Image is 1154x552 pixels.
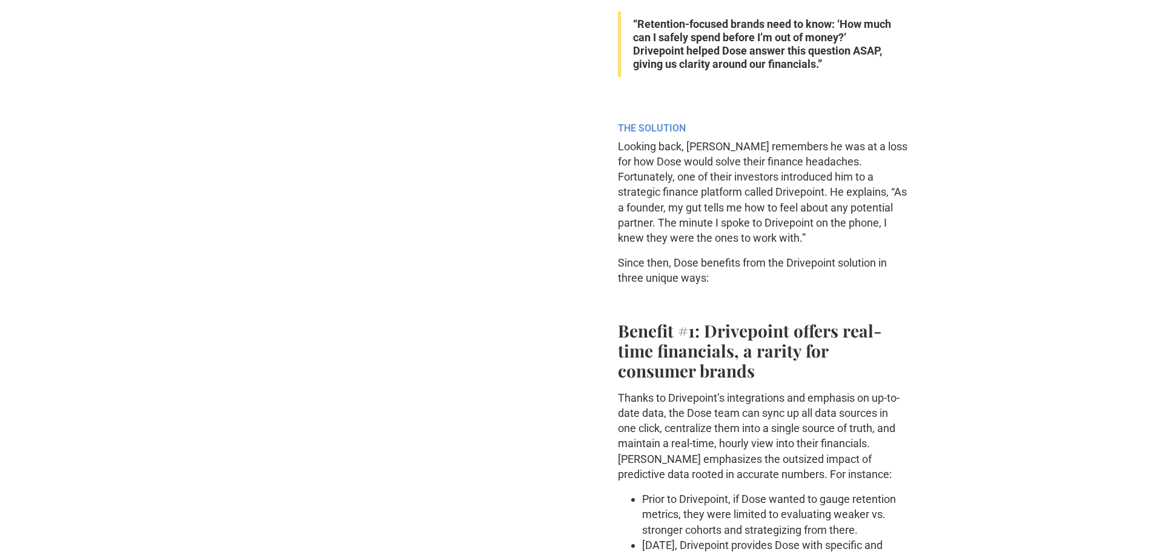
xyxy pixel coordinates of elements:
strong: “Retention-focused brands need to know: ‘How much can I safely spend before I’m out of money?’ Dr... [633,18,891,70]
strong: Benefit #1: Drivepoint offers real-time financials, a rarity for consumer brands [618,319,881,382]
p: Since then, Dose benefits from the Drivepoint solution in three unique ways: [618,255,909,285]
h6: THE SOLUTION [618,122,909,134]
p: ‍ [618,83,909,98]
p: ‍ [618,296,909,311]
li: Prior to Drivepoint, if Dose wanted to gauge retention metrics, they were limited to evaluating w... [642,491,909,537]
p: Looking back, [PERSON_NAME] remembers he was at a loss for how Dose would solve their finance hea... [618,139,909,245]
p: Thanks to Drivepoint’s integrations and emphasis on up-to-date data, the Dose team can sync up al... [618,390,909,482]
